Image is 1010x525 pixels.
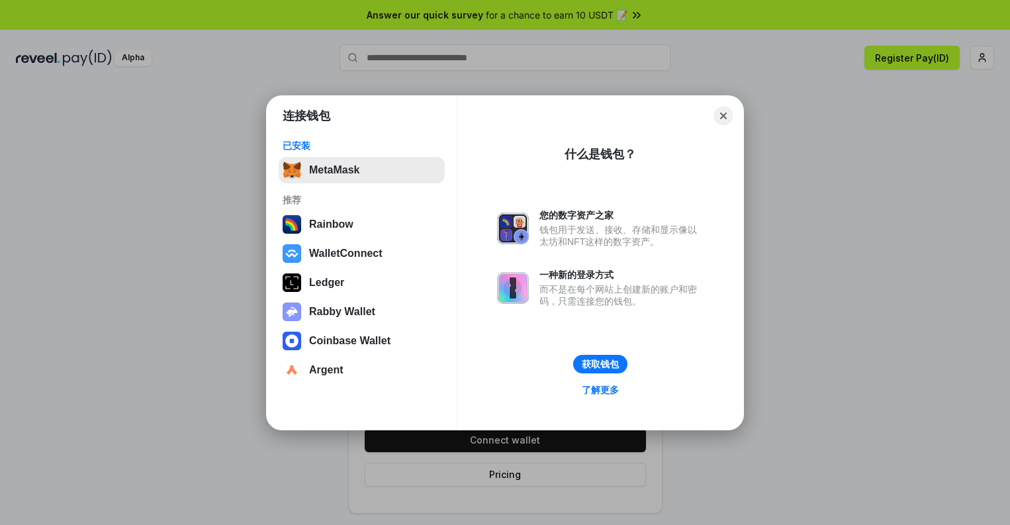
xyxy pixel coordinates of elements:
div: 您的数字资产之家 [539,209,704,221]
button: 获取钱包 [573,355,627,373]
div: 一种新的登录方式 [539,269,704,281]
button: Argent [279,357,445,383]
button: Close [714,107,733,125]
button: MetaMask [279,157,445,183]
img: svg+xml,%3Csvg%20xmlns%3D%22http%3A%2F%2Fwww.w3.org%2F2000%2Fsvg%22%20width%3D%2228%22%20height%3... [283,273,301,292]
div: 获取钱包 [582,358,619,370]
img: svg+xml,%3Csvg%20fill%3D%22none%22%20height%3D%2233%22%20viewBox%3D%220%200%2035%2033%22%20width%... [283,161,301,179]
h1: 连接钱包 [283,108,330,124]
div: Ledger [309,277,344,289]
button: Coinbase Wallet [279,328,445,354]
img: svg+xml,%3Csvg%20xmlns%3D%22http%3A%2F%2Fwww.w3.org%2F2000%2Fsvg%22%20fill%3D%22none%22%20viewBox... [497,213,529,244]
div: Coinbase Wallet [309,335,390,347]
button: WalletConnect [279,240,445,267]
div: 了解更多 [582,384,619,396]
div: Argent [309,364,344,376]
div: WalletConnect [309,248,383,260]
div: 而不是在每个网站上创建新的账户和密码，只需连接您的钱包。 [539,283,704,307]
img: svg+xml,%3Csvg%20xmlns%3D%22http%3A%2F%2Fwww.w3.org%2F2000%2Fsvg%22%20fill%3D%22none%22%20viewBox... [497,272,529,304]
img: svg+xml,%3Csvg%20width%3D%22120%22%20height%3D%22120%22%20viewBox%3D%220%200%20120%20120%22%20fil... [283,215,301,234]
button: Rainbow [279,211,445,238]
img: svg+xml,%3Csvg%20xmlns%3D%22http%3A%2F%2Fwww.w3.org%2F2000%2Fsvg%22%20fill%3D%22none%22%20viewBox... [283,303,301,321]
div: MetaMask [309,164,359,176]
div: 什么是钱包？ [565,146,636,162]
button: Ledger [279,269,445,296]
img: svg+xml,%3Csvg%20width%3D%2228%22%20height%3D%2228%22%20viewBox%3D%220%200%2028%2028%22%20fill%3D... [283,361,301,379]
div: 已安装 [283,140,441,152]
div: Rainbow [309,218,353,230]
div: 推荐 [283,194,441,206]
button: Rabby Wallet [279,299,445,325]
a: 了解更多 [574,381,627,399]
img: svg+xml,%3Csvg%20width%3D%2228%22%20height%3D%2228%22%20viewBox%3D%220%200%2028%2028%22%20fill%3D... [283,244,301,263]
div: Rabby Wallet [309,306,375,318]
div: 钱包用于发送、接收、存储和显示像以太坊和NFT这样的数字资产。 [539,224,704,248]
img: svg+xml,%3Csvg%20width%3D%2228%22%20height%3D%2228%22%20viewBox%3D%220%200%2028%2028%22%20fill%3D... [283,332,301,350]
